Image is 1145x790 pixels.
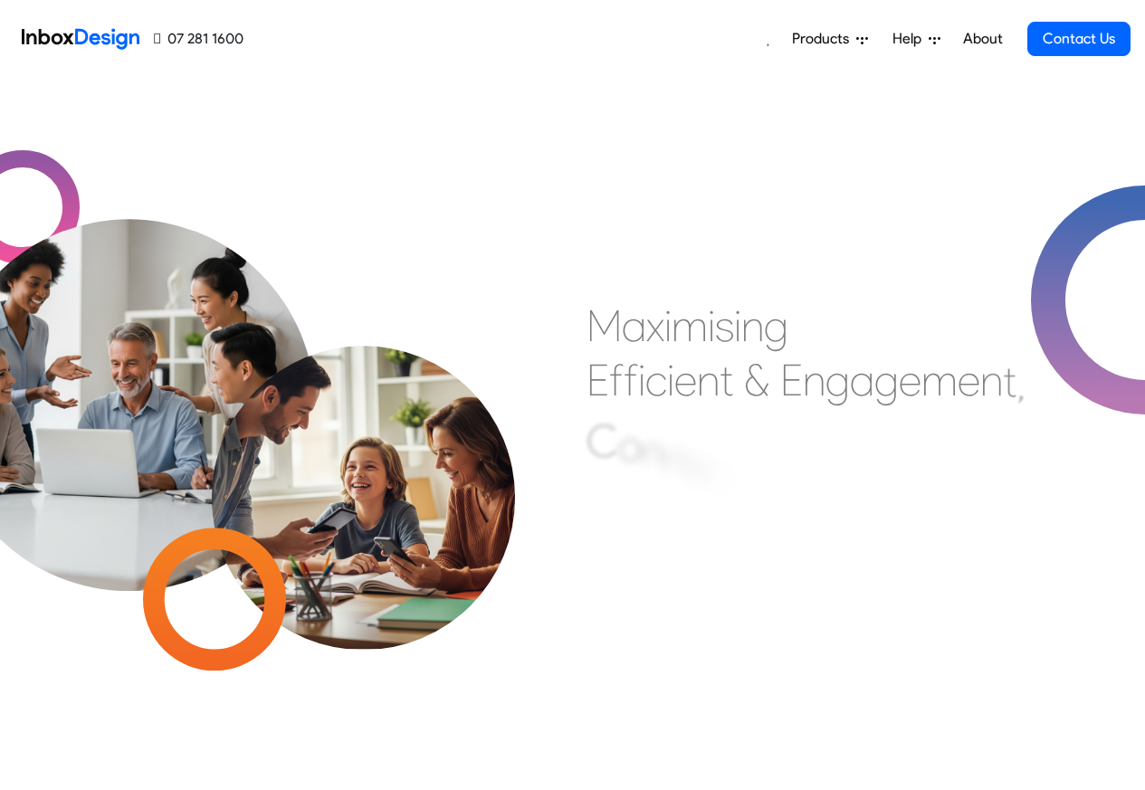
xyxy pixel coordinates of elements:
div: a [850,353,874,407]
div: a [622,299,646,353]
div: i [708,299,715,353]
div: e [958,353,980,407]
a: Contact Us [1027,22,1131,56]
div: i [667,353,674,407]
div: t [731,456,745,510]
div: n [741,299,764,353]
div: E [780,353,803,407]
div: t [720,353,733,407]
div: g [874,353,899,407]
div: m [921,353,958,407]
div: e [687,438,710,492]
div: f [624,353,638,407]
div: n [664,430,687,484]
div: i [638,353,645,407]
a: Products [785,21,875,57]
div: E [587,353,609,407]
div: e [899,353,921,407]
div: C [587,414,618,468]
div: t [1003,354,1016,408]
div: & [744,353,769,407]
div: m [672,299,708,353]
div: i [734,299,741,353]
div: , [1016,357,1026,411]
div: c [645,353,667,407]
div: x [646,299,664,353]
div: M [587,299,622,353]
img: parents_with_child.png [174,271,553,650]
a: Help [885,21,948,57]
a: About [958,21,1007,57]
div: g [764,299,788,353]
div: i [664,299,672,353]
div: n [642,424,664,478]
div: f [609,353,624,407]
div: Maximising Efficient & Engagement, Connecting Schools, Families, and Students. [587,299,1026,570]
div: o [618,418,642,472]
div: e [674,353,697,407]
div: n [980,353,1003,407]
div: g [825,353,850,407]
a: 07 281 1600 [154,28,243,50]
div: s [715,299,734,353]
div: n [803,353,825,407]
div: n [697,353,720,407]
span: Products [792,28,856,50]
span: Help [892,28,929,50]
div: c [710,446,731,500]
